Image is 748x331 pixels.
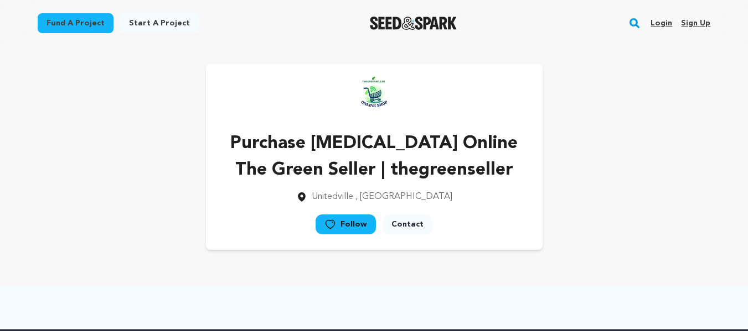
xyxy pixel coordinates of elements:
a: Contact [383,214,432,234]
a: Follow [316,214,376,234]
a: Seed&Spark Homepage [370,17,457,30]
span: Unitedville‎ [312,192,353,201]
a: Start a project [120,13,199,33]
a: Login [651,14,672,32]
a: Sign up [681,14,710,32]
a: Fund a project [38,13,114,33]
img: Seed&Spark Logo Dark Mode [370,17,457,30]
p: Purchase [MEDICAL_DATA] Online The Green Seller | thegreenseller [224,130,525,183]
img: https://seedandspark-static.s3.us-east-2.amazonaws.com/images/User/002/310/505/medium/175042c5996... [352,75,396,119]
span: , [GEOGRAPHIC_DATA] [355,192,452,201]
